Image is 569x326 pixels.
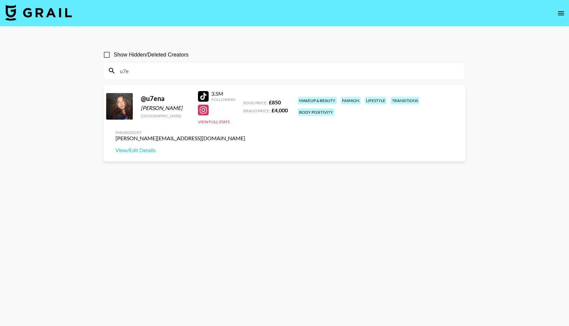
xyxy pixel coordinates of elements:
[115,130,245,135] div: Managed By
[298,97,337,104] div: makeup & beauty
[554,7,568,20] button: open drawer
[243,108,270,113] span: Brand Price:
[391,97,419,104] div: transitions
[141,105,190,111] div: [PERSON_NAME]
[115,135,245,142] div: [PERSON_NAME][EMAIL_ADDRESS][DOMAIN_NAME]
[114,51,189,59] span: Show Hidden/Deleted Creators
[269,99,281,105] strong: £ 850
[115,147,245,154] a: View/Edit Details
[5,5,72,21] img: Grail Talent
[211,97,235,102] div: Followers
[116,65,461,76] input: Search by User Name
[298,108,334,116] div: body positivity
[272,107,288,113] strong: £ 4,000
[341,97,361,104] div: fashion
[141,113,190,118] div: [GEOGRAPHIC_DATA]
[198,119,230,124] button: View Full Stats
[365,97,387,104] div: lifestyle
[243,100,268,105] span: Song Price:
[141,94,190,103] div: @ u7ena
[211,90,235,97] div: 3.5M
